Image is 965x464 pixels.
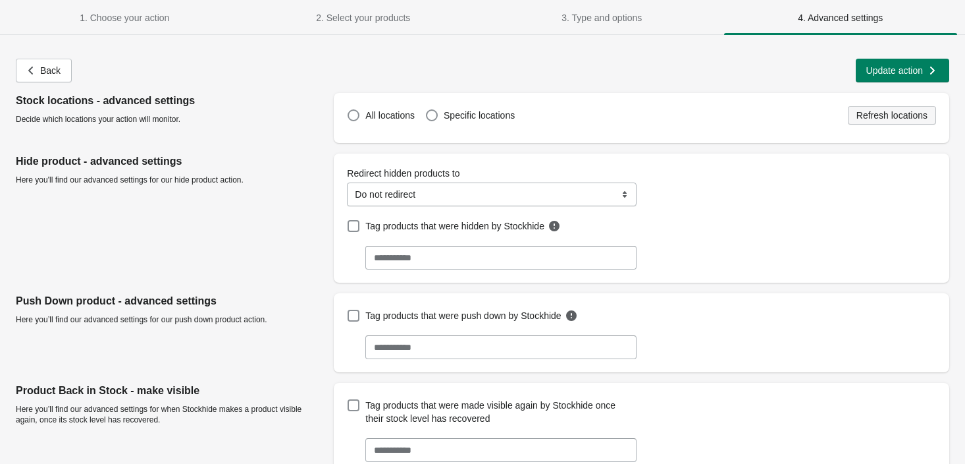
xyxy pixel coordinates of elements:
[16,59,72,82] button: Back
[16,154,323,169] p: Hide product - advanced settings
[40,65,61,76] span: Back
[856,59,949,82] button: Update action
[16,175,323,185] p: Here you'll find our advanced settings for our hide product action.
[561,13,642,23] span: 3. Type and options
[16,314,323,325] p: Here you’ll find our advanced settings for our push down product action.
[16,293,323,309] p: Push Down product - advanced settings
[316,13,410,23] span: 2. Select your products
[365,399,633,425] span: Tag products that were made visible again by Stockhide once their stock level has recovered
[365,219,544,233] span: Tag products that were hidden by Stockhide
[856,110,927,121] span: Refresh locations
[16,404,323,425] p: Here you’ll find our advanced settings for when Stockhide makes a product visible again, once its...
[347,168,459,179] span: Redirect hidden products to
[16,114,323,125] p: Decide which locations your action will monitor.
[365,110,415,121] span: All locations
[866,65,923,76] span: Update action
[444,110,515,121] span: Specific locations
[365,309,561,322] span: Tag products that were push down by Stockhide
[80,13,169,23] span: 1. Choose your action
[848,106,936,125] button: Refresh locations
[16,383,323,399] p: Product Back in Stock - make visible
[798,13,883,23] span: 4. Advanced settings
[16,93,323,109] p: Stock locations - advanced settings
